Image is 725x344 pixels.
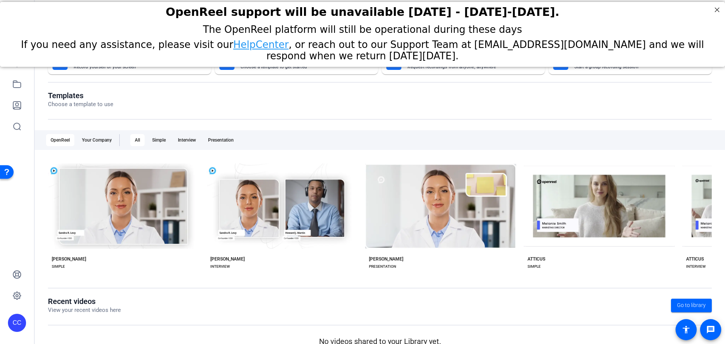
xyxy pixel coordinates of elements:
p: Choose a template to use [48,100,113,109]
mat-card-subtitle: Request recordings from anyone, anywhere [407,65,528,69]
div: [PERSON_NAME] [369,256,403,262]
mat-icon: accessibility [682,325,691,334]
mat-card-subtitle: Start a group recording session [574,65,695,69]
div: INTERVIEW [210,264,230,270]
div: INTERVIEW [686,264,706,270]
mat-card-subtitle: Choose a template to get started [241,65,361,69]
div: Presentation [204,134,238,146]
div: CC [8,314,26,332]
div: ATTICUS [528,256,545,262]
div: SIMPLE [52,264,65,270]
div: Simple [148,134,170,146]
div: ATTICUS [686,256,704,262]
div: [PERSON_NAME] [52,256,86,262]
h2: OpenReel support will be unavailable Thursday - Friday, October 16th-17th. [9,3,716,17]
div: Interview [173,134,201,146]
div: Your Company [77,134,116,146]
div: [PERSON_NAME] [210,256,245,262]
mat-card-subtitle: Record yourself or your screen [74,65,194,69]
span: Go to library [677,301,706,309]
div: OpenReel [46,134,74,146]
a: Go to library [671,299,712,312]
div: Close Step [712,3,722,13]
h1: Recent videos [48,297,121,306]
div: All [130,134,145,146]
p: View your recent videos here [48,306,121,315]
mat-icon: message [706,325,715,334]
div: SIMPLE [528,264,541,270]
span: The OpenReel platform will still be operational during these days [203,22,522,33]
a: HelpCenter [233,37,289,48]
div: PRESENTATION [369,264,396,270]
span: If you need any assistance, please visit our , or reach out to our Support Team at [EMAIL_ADDRESS... [21,37,704,60]
h1: Templates [48,91,113,100]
